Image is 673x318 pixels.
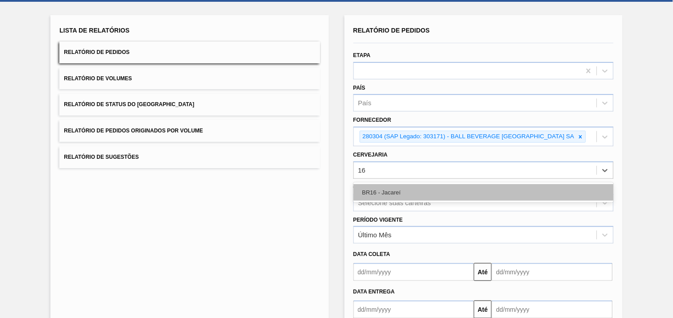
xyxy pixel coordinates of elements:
[64,154,139,160] span: Relatório de Sugestões
[59,41,320,63] button: Relatório de Pedidos
[474,263,492,281] button: Até
[59,120,320,142] button: Relatório de Pedidos Originados por Volume
[353,117,391,123] label: Fornecedor
[59,94,320,116] button: Relatório de Status do [GEOGRAPHIC_DATA]
[64,101,194,107] span: Relatório de Status do [GEOGRAPHIC_DATA]
[353,85,366,91] label: País
[358,199,431,206] div: Selecione suas carteiras
[59,27,129,34] span: Lista de Relatórios
[64,128,203,134] span: Relatório de Pedidos Originados por Volume
[353,217,403,223] label: Período Vigente
[353,27,430,34] span: Relatório de Pedidos
[360,131,576,142] div: 280304 (SAP Legado: 303171) - BALL BEVERAGE [GEOGRAPHIC_DATA] SA
[353,184,614,201] div: BR16 - Jacareí
[64,75,132,82] span: Relatório de Volumes
[358,231,392,239] div: Último Mês
[353,152,388,158] label: Cervejaria
[64,49,129,55] span: Relatório de Pedidos
[353,289,395,295] span: Data entrega
[353,52,371,58] label: Etapa
[353,263,474,281] input: dd/mm/yyyy
[59,68,320,90] button: Relatório de Volumes
[358,99,372,107] div: País
[353,251,391,257] span: Data coleta
[492,263,613,281] input: dd/mm/yyyy
[59,146,320,168] button: Relatório de Sugestões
